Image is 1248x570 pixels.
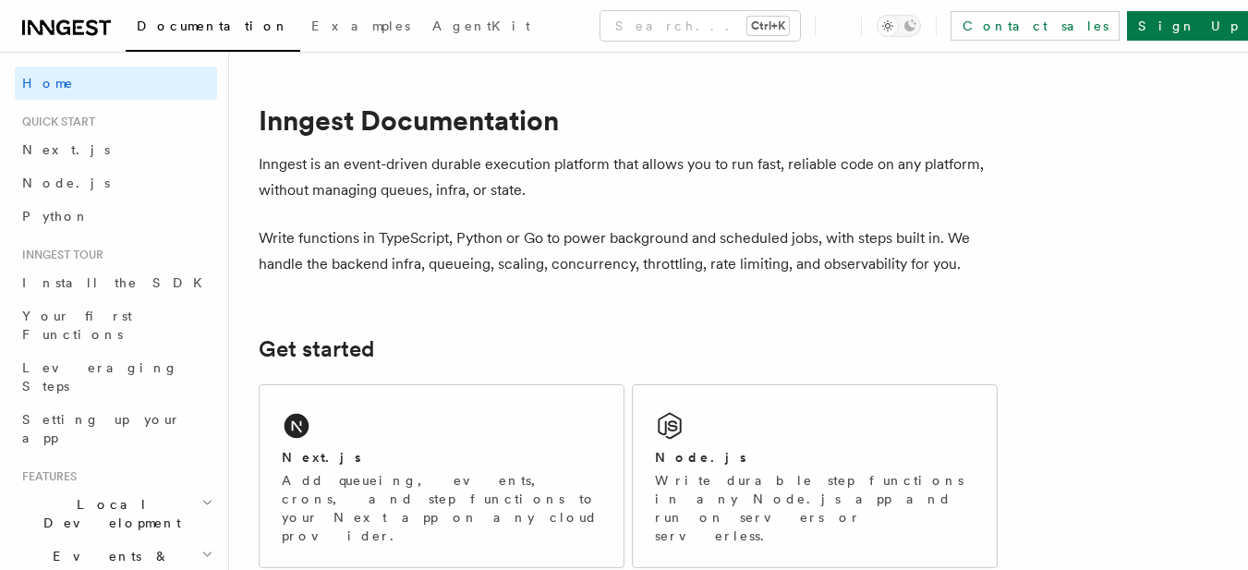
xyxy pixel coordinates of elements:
[15,248,103,262] span: Inngest tour
[22,309,132,342] span: Your first Functions
[632,384,998,568] a: Node.jsWrite durable step functions in any Node.js app and run on servers or serverless.
[22,275,213,290] span: Install the SDK
[747,17,789,35] kbd: Ctrl+K
[655,448,746,467] h2: Node.js
[15,200,217,233] a: Python
[15,469,77,484] span: Features
[282,471,601,545] p: Add queueing, events, crons, and step functions to your Next app on any cloud provider.
[15,495,201,532] span: Local Development
[15,351,217,403] a: Leveraging Steps
[15,133,217,166] a: Next.js
[259,225,998,277] p: Write functions in TypeScript, Python or Go to power background and scheduled jobs, with steps bu...
[22,74,74,92] span: Home
[259,384,624,568] a: Next.jsAdd queueing, events, crons, and step functions to your Next app on any cloud provider.
[259,336,374,362] a: Get started
[137,18,289,33] span: Documentation
[951,11,1120,41] a: Contact sales
[22,176,110,190] span: Node.js
[15,115,95,129] span: Quick start
[22,142,110,157] span: Next.js
[15,403,217,455] a: Setting up your app
[22,209,90,224] span: Python
[282,448,361,467] h2: Next.js
[655,471,975,545] p: Write durable step functions in any Node.js app and run on servers or serverless.
[15,67,217,100] a: Home
[259,152,998,203] p: Inngest is an event-driven durable execution platform that allows you to run fast, reliable code ...
[22,412,181,445] span: Setting up your app
[300,6,421,50] a: Examples
[311,18,410,33] span: Examples
[600,11,800,41] button: Search...Ctrl+K
[15,488,217,540] button: Local Development
[15,166,217,200] a: Node.js
[126,6,300,52] a: Documentation
[421,6,541,50] a: AgentKit
[22,360,178,394] span: Leveraging Steps
[259,103,998,137] h1: Inngest Documentation
[877,15,921,37] button: Toggle dark mode
[15,299,217,351] a: Your first Functions
[15,266,217,299] a: Install the SDK
[432,18,530,33] span: AgentKit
